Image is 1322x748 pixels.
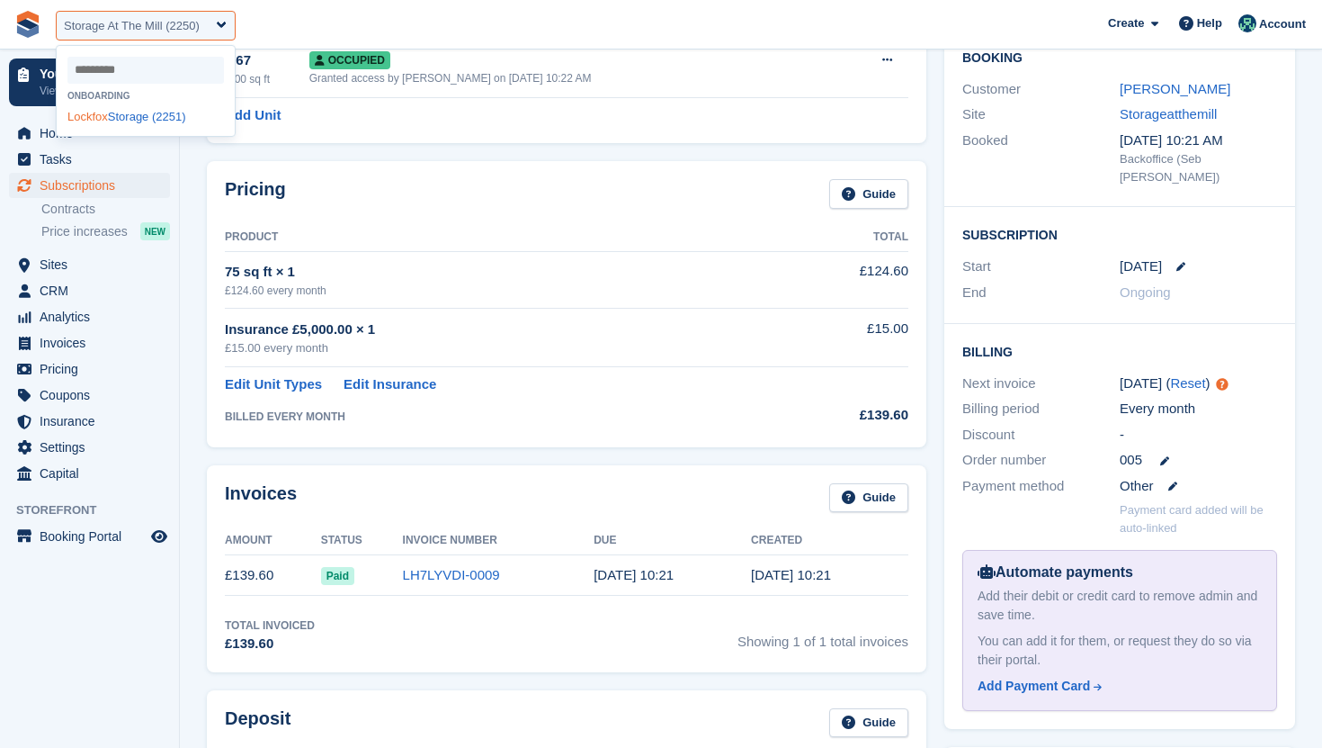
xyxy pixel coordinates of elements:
p: Payment card added will be auto-linked [1120,501,1277,536]
span: Account [1259,15,1306,33]
span: Price increases [41,223,128,240]
a: Add Payment Card [978,677,1255,696]
th: Invoice Number [403,527,594,555]
span: Showing 1 of 1 total invoices [737,617,908,654]
div: BILLED EVERY MONTH [225,409,781,425]
div: Payment method [962,476,1120,497]
div: £124.60 every month [225,283,781,299]
div: Storage At The Mill (2250) [64,17,200,35]
a: menu [9,356,170,382]
div: Backoffice (Seb [PERSON_NAME]) [1120,150,1277,185]
a: Your onboarding View next steps [9,59,170,106]
a: Contracts [41,201,170,218]
a: LH7LYVDI-0009 [403,567,500,582]
div: Discount [962,425,1120,446]
span: Invoices [40,330,147,356]
span: Ongoing [1120,284,1171,300]
p: View next steps [40,83,147,99]
div: Granted access by [PERSON_NAME] on [DATE] 10:22 AM [309,70,838,86]
div: Next invoice [962,374,1120,394]
a: menu [9,121,170,146]
div: Storage (2251) [57,104,235,129]
span: Occupied [309,51,390,69]
span: Pricing [40,356,147,382]
img: stora-icon-8386f47178a22dfd0bd8f6a31ec36ba5ce8667c1dd55bd0f319d3a0aa187defe.svg [14,11,41,38]
a: menu [9,383,170,408]
div: Order number [962,450,1120,471]
div: Tooltip anchor [1214,376,1230,392]
a: menu [9,173,170,198]
a: menu [9,524,170,549]
th: Total [781,223,908,252]
h2: Pricing [225,179,286,209]
div: - [1120,425,1277,446]
th: Created [751,527,908,555]
th: Due [594,527,751,555]
span: Coupons [40,383,147,408]
h2: Billing [962,342,1277,360]
div: Total Invoiced [225,617,315,634]
h2: Booking [962,51,1277,66]
span: Insurance [40,409,147,434]
a: menu [9,147,170,172]
div: [DATE] ( ) [1120,374,1277,394]
time: 2025-08-23 09:21:29 UTC [751,567,831,582]
a: menu [9,435,170,460]
span: Subscriptions [40,173,147,198]
div: Add their debit or credit card to remove admin and save time. [978,587,1262,625]
span: Tasks [40,147,147,172]
a: Storageatthemill [1120,106,1217,122]
a: menu [9,304,170,329]
span: Paid [321,567,354,585]
span: Settings [40,435,147,460]
div: Site [962,104,1120,125]
div: Other [1120,476,1277,497]
div: Automate payments [978,562,1262,583]
div: 75 sq ft × 1 [225,262,781,283]
div: Add Payment Card [978,677,1090,696]
h2: Deposit [225,708,290,738]
div: Start [962,257,1120,277]
div: End [962,283,1120,303]
a: [PERSON_NAME] [1120,81,1230,96]
div: Customer [962,79,1120,100]
a: Price increases NEW [41,221,170,241]
a: Add Unit [225,105,281,126]
div: You can add it for them, or request they do so via their portal. [978,632,1262,670]
th: Product [225,223,781,252]
span: Capital [40,461,147,486]
time: 2025-08-23 00:00:00 UTC [1120,257,1162,277]
span: Lockfox [67,110,108,123]
span: CRM [40,278,147,303]
a: Guide [829,708,908,738]
a: Guide [829,179,908,209]
span: Sites [40,252,147,277]
img: Jennifer Ofodile [1238,14,1256,32]
a: menu [9,330,170,356]
a: menu [9,252,170,277]
div: Billing period [962,399,1120,419]
span: Analytics [40,304,147,329]
span: Create [1108,14,1144,32]
div: Booked [962,131,1120,186]
div: Every month [1120,399,1277,419]
span: Home [40,121,147,146]
p: Your onboarding [40,68,147,80]
span: Storefront [16,501,179,519]
a: menu [9,461,170,486]
td: £139.60 [225,555,321,596]
div: £139.60 [781,405,908,426]
time: 2025-08-24 09:21:29 UTC [594,567,674,582]
span: 005 [1120,450,1142,471]
a: Guide [829,483,908,513]
td: £124.60 [781,251,908,308]
h2: Subscription [962,225,1277,243]
a: menu [9,278,170,303]
div: £139.60 [225,634,315,654]
a: Reset [1170,375,1205,391]
a: menu [9,409,170,434]
a: Edit Insurance [344,374,436,395]
div: NEW [140,222,170,240]
th: Amount [225,527,321,555]
span: Help [1197,14,1222,32]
